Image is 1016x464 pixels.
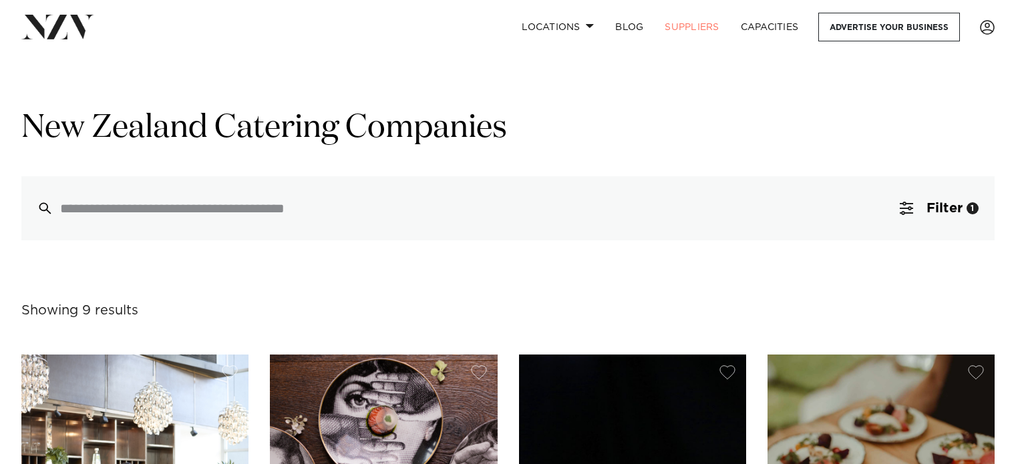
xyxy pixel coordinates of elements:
[818,13,960,41] a: Advertise your business
[967,202,979,214] div: 1
[926,202,963,215] span: Filter
[21,107,995,150] h1: New Zealand Catering Companies
[654,13,729,41] a: SUPPLIERS
[511,13,605,41] a: Locations
[21,300,138,321] div: Showing 9 results
[730,13,810,41] a: Capacities
[605,13,654,41] a: BLOG
[21,15,94,39] img: nzv-logo.png
[884,176,995,240] button: Filter1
